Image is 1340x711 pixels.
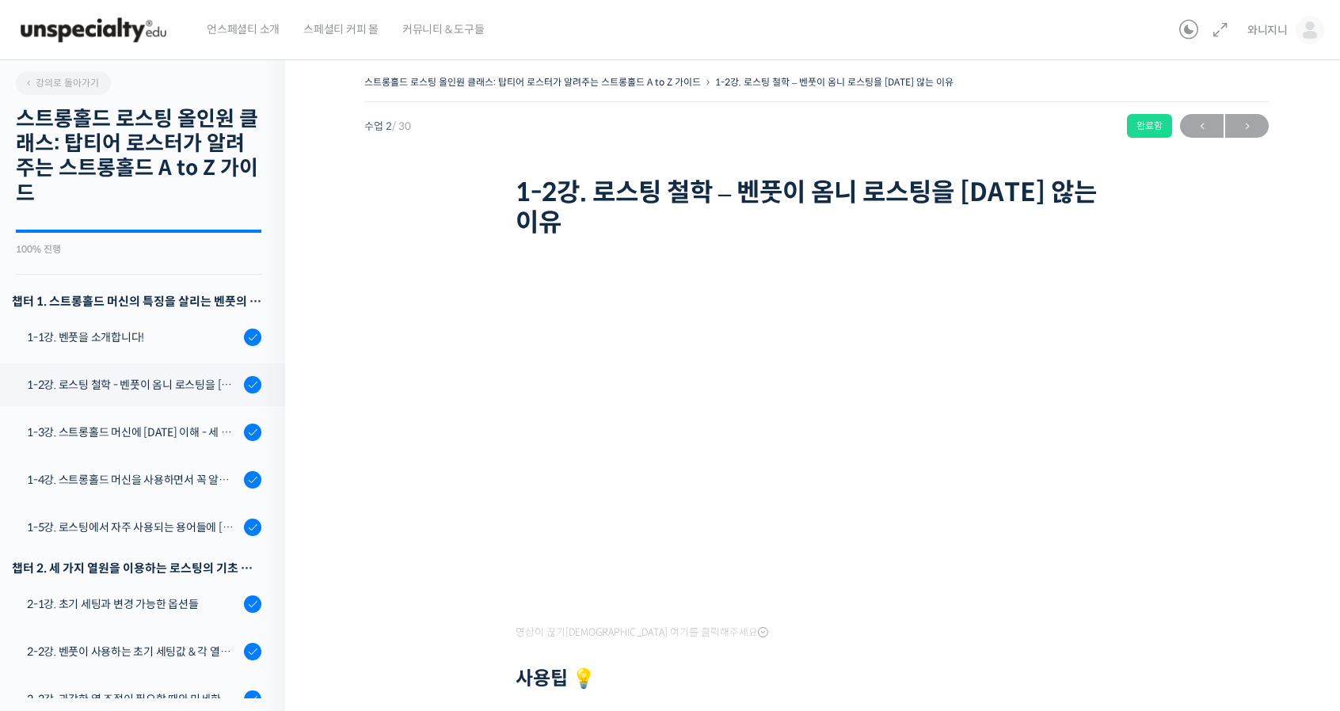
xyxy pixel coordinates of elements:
span: / 30 [392,120,411,133]
span: 영상이 끊기[DEMOGRAPHIC_DATA] 여기를 클릭해주세요 [516,626,768,639]
h3: 챕터 1. 스트롱홀드 머신의 특징을 살리는 벤풋의 로스팅 방식 [12,291,261,312]
div: 1-2강. 로스팅 철학 - 벤풋이 옴니 로스팅을 [DATE] 않는 이유 [27,376,239,394]
div: 1-3강. 스트롱홀드 머신에 [DATE] 이해 - 세 가지 열원이 만들어내는 변화 [27,424,239,441]
div: 1-1강. 벤풋을 소개합니다! [27,329,239,346]
div: 1-5강. 로스팅에서 자주 사용되는 용어들에 [DATE] 이해 [27,519,239,536]
div: 100% 진행 [16,245,261,254]
a: 다음→ [1225,114,1269,138]
h1: 1-2강. 로스팅 철학 – 벤풋이 옴니 로스팅을 [DATE] 않는 이유 [516,177,1117,238]
span: → [1225,116,1269,137]
div: 1-4강. 스트롱홀드 머신을 사용하면서 꼭 알고 있어야 할 유의사항 [27,471,239,489]
a: 강의로 돌아가기 [16,71,111,95]
a: 스트롱홀드 로스팅 올인원 클래스: 탑티어 로스터가 알려주는 스트롱홀드 A to Z 가이드 [364,76,701,88]
div: 2-2강. 벤풋이 사용하는 초기 세팅값 & 각 열원이 하는 역할 [27,643,239,660]
div: 챕터 2. 세 가지 열원을 이용하는 로스팅의 기초 설계 [12,557,261,579]
div: 2-3강. 과감한 열 조절이 필요할 때와 미세한 열 조절이 필요할 때 [27,690,239,708]
div: 완료함 [1127,114,1172,138]
span: 강의로 돌아가기 [24,77,99,89]
span: 수업 2 [364,121,411,131]
h2: 스트롱홀드 로스팅 올인원 클래스: 탑티어 로스터가 알려주는 스트롱홀드 A to Z 가이드 [16,107,261,206]
span: ← [1180,116,1224,137]
strong: 사용팁 💡 [516,667,596,690]
div: 2-1강. 초기 세팅과 변경 가능한 옵션들 [27,595,239,613]
a: 1-2강. 로스팅 철학 – 벤풋이 옴니 로스팅을 [DATE] 않는 이유 [715,76,954,88]
a: ←이전 [1180,114,1224,138]
span: 와니지니 [1247,23,1288,37]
